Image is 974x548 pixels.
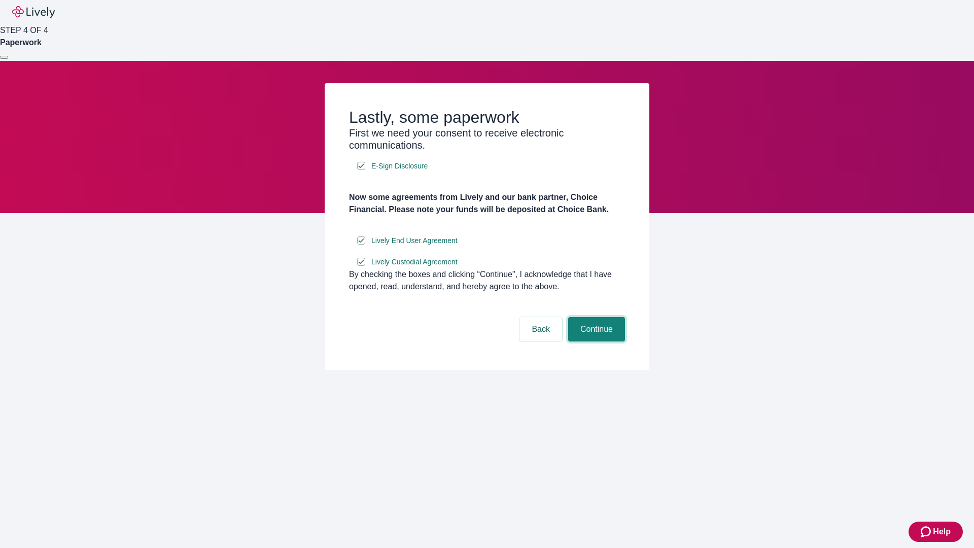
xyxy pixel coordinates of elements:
button: Zendesk support iconHelp [909,522,963,542]
a: e-sign disclosure document [369,160,430,173]
div: By checking the boxes and clicking “Continue", I acknowledge that I have opened, read, understand... [349,268,625,293]
img: Lively [12,6,55,18]
button: Continue [568,317,625,341]
button: Back [519,317,562,341]
span: Help [933,526,951,538]
a: e-sign disclosure document [369,256,460,268]
a: e-sign disclosure document [369,234,460,247]
span: Lively Custodial Agreement [371,257,458,267]
span: Lively End User Agreement [371,235,458,246]
h3: First we need your consent to receive electronic communications. [349,127,625,151]
span: E-Sign Disclosure [371,161,428,172]
h4: Now some agreements from Lively and our bank partner, Choice Financial. Please note your funds wi... [349,191,625,216]
svg: Zendesk support icon [921,526,933,538]
h2: Lastly, some paperwork [349,108,625,127]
